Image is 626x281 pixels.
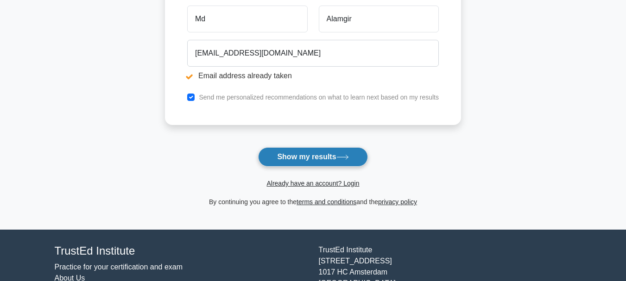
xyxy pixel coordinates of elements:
button: Show my results [258,147,367,167]
input: Email [187,40,439,67]
li: Email address already taken [187,70,439,81]
input: Last name [319,6,439,32]
label: Send me personalized recommendations on what to learn next based on my results [199,94,439,101]
a: privacy policy [378,198,417,206]
div: By continuing you agree to the and the [159,196,467,207]
h4: TrustEd Institute [55,244,308,258]
a: Practice for your certification and exam [55,263,183,271]
a: Already have an account? Login [266,180,359,187]
a: terms and conditions [297,198,356,206]
input: First name [187,6,307,32]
